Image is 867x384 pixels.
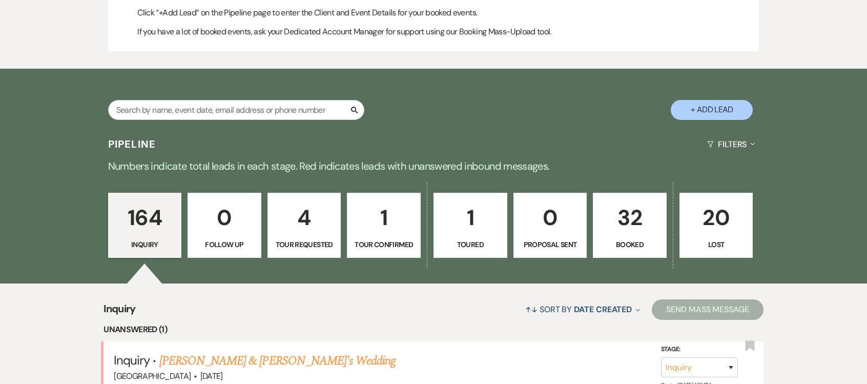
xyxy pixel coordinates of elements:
[513,193,587,258] a: 0Proposal Sent
[194,239,255,250] p: Follow Up
[200,371,223,381] span: [DATE]
[108,193,182,258] a: 164Inquiry
[115,239,175,250] p: Inquiry
[104,301,136,323] span: Inquiry
[104,323,763,336] li: Unanswered (1)
[525,304,538,315] span: ↑↓
[703,131,759,158] button: Filters
[686,239,747,250] p: Lost
[159,352,396,370] a: [PERSON_NAME] & [PERSON_NAME]'s Wedding
[137,6,752,19] p: Click “+Add Lead” on the Pipeline page to enter the Client and Event Details for your booked events.
[574,304,632,315] span: Date Created
[661,344,738,355] label: Stage:
[347,193,421,258] a: 1Tour Confirmed
[267,193,341,258] a: 4Tour Requested
[652,299,763,320] button: Send Mass Message
[188,193,261,258] a: 0Follow Up
[108,100,364,120] input: Search by name, event date, email address or phone number
[108,137,156,151] h3: Pipeline
[520,239,581,250] p: Proposal Sent
[274,200,335,235] p: 4
[593,193,667,258] a: 32Booked
[521,296,644,323] button: Sort By Date Created
[679,193,753,258] a: 20Lost
[274,239,335,250] p: Tour Requested
[440,200,501,235] p: 1
[520,200,581,235] p: 0
[600,200,660,235] p: 32
[114,371,191,381] span: [GEOGRAPHIC_DATA]
[114,352,150,368] span: Inquiry
[434,193,507,258] a: 1Toured
[440,239,501,250] p: Toured
[686,200,747,235] p: 20
[194,200,255,235] p: 0
[671,100,753,120] button: + Add Lead
[600,239,660,250] p: Booked
[65,158,802,174] p: Numbers indicate total leads in each stage. Red indicates leads with unanswered inbound messages.
[137,25,752,38] p: If you have a lot of booked events, ask your Dedicated Account Manager for support using our Book...
[115,200,175,235] p: 164
[354,239,414,250] p: Tour Confirmed
[354,200,414,235] p: 1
